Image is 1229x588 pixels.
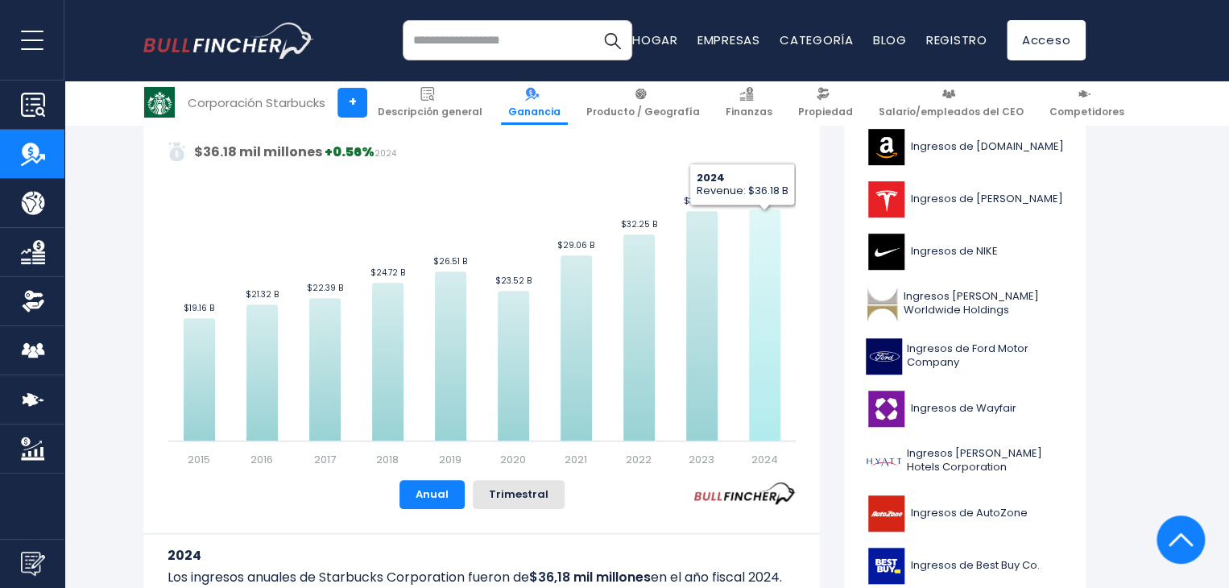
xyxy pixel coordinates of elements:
[194,143,322,161] font: $36.18 mil millones
[370,267,405,279] text: $24.72 B
[856,544,1074,588] a: Ingresos de Best Buy Co.
[495,275,532,287] text: $23.52 B
[349,93,357,111] font: +
[684,195,720,207] text: $35.98 B
[866,234,906,270] img: Logotipo de NKE
[907,341,1028,370] font: Ingresos de Ford Motor Company
[143,23,314,59] a: Ir a la página de inicio
[586,105,700,118] font: Producto / Geografía
[399,480,465,509] button: Anual
[1022,31,1071,48] font: Acceso
[1049,105,1124,118] font: Competidores
[21,289,45,313] img: Propiedad
[1007,20,1086,60] a: Acceso
[501,81,568,125] a: Ganancia
[866,548,906,584] img: Logotipo de BBY
[168,105,796,467] svg: Tendencia de ingresos de Starbucks Corporation
[508,105,561,118] font: Ganancia
[168,546,201,565] font: 2024
[911,139,1064,154] font: Ingresos de [DOMAIN_NAME]
[378,105,482,118] font: Descripción general
[168,568,529,586] font: Los ingresos anuales de Starbucks Corporation fueron de
[489,487,548,502] font: Trimestral
[856,439,1074,483] a: Ingresos [PERSON_NAME] Hotels Corporation
[856,177,1074,222] a: Ingresos de [PERSON_NAME]
[376,452,399,467] text: 2018
[188,94,325,111] font: Corporación Starbucks
[579,81,707,125] a: Producto / Geografía
[879,105,1024,118] font: Salario/empleados del CEO
[856,282,1074,326] a: Ingresos [PERSON_NAME] Worldwide Holdings
[866,338,902,375] img: Logotipo F
[439,452,461,467] text: 2019
[250,452,273,467] text: 2016
[911,243,998,259] font: Ingresos de NIKE
[433,255,467,267] text: $26.51 B
[751,452,778,467] text: 2024
[871,81,1031,125] a: Salario/empleados del CEO
[246,288,279,300] text: $21.32 B
[866,286,899,322] img: Logotipo de HLT
[780,31,854,48] a: Categoría
[557,239,594,251] text: $29.06 B
[651,568,782,586] font: en el año fiscal 2024.
[791,81,860,125] a: Propiedad
[911,557,1040,573] font: Ingresos de Best Buy Co.
[632,31,678,48] a: Hogar
[143,23,314,59] img: logotipo del camachuelo
[907,445,1042,474] font: Ingresos [PERSON_NAME] Hotels Corporation
[144,87,175,118] img: Logotipo de SBUX
[798,105,853,118] font: Propiedad
[911,505,1028,520] font: Ingresos de AutoZone
[866,129,906,165] img: Logotipo de AMZN
[911,400,1016,416] font: Ingresos de Wayfair
[866,443,902,479] img: Logotipo H
[873,31,907,48] a: Blog
[529,568,651,586] font: $36,18 mil millones
[370,81,490,125] a: Descripción general
[866,391,906,427] img: Logotipo W
[325,143,374,161] font: +0.56%
[188,452,210,467] text: 2015
[866,495,906,532] img: Logotipo de AZO
[565,452,587,467] text: 2021
[718,81,780,125] a: Finanzas
[626,452,652,467] text: 2022
[473,480,565,509] button: Trimestral
[337,88,367,118] a: +
[307,282,343,294] text: $22.39 B
[1042,81,1132,125] a: Competidores
[856,230,1074,274] a: Ingresos de NIKE
[500,452,526,467] text: 2020
[689,452,714,467] text: 2023
[856,125,1074,169] a: Ingresos de [DOMAIN_NAME]
[866,181,906,217] img: Logotipo de TSLA
[856,491,1074,536] a: Ingresos de AutoZone
[592,20,632,60] button: Buscar
[621,218,657,230] text: $32.25 B
[726,105,772,118] font: Finanzas
[168,142,187,161] img: addasd
[926,31,987,48] a: Registro
[314,452,336,467] text: 2017
[374,147,396,159] font: 2024
[416,487,449,502] font: Anual
[748,193,781,205] text: $36.18 B
[856,387,1074,431] a: Ingresos de Wayfair
[856,334,1074,379] a: Ingresos de Ford Motor Company
[904,288,1039,317] font: Ingresos [PERSON_NAME] Worldwide Holdings
[184,302,214,314] text: $19.16 B
[697,31,760,48] a: Empresas
[911,191,1063,206] font: Ingresos de [PERSON_NAME]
